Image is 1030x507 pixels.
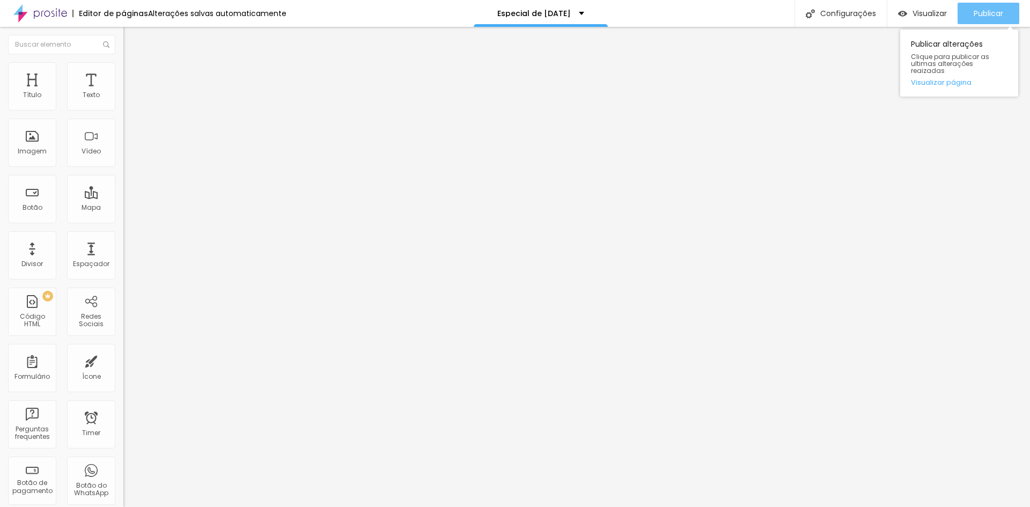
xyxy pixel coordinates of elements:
[11,479,53,495] div: Botão de pagamento
[73,260,109,268] div: Espaçador
[913,9,947,18] span: Visualizar
[900,30,1018,97] div: Publicar alterações
[887,3,958,24] button: Visualizar
[82,429,100,437] div: Timer
[806,9,815,18] img: Icone
[497,10,571,17] p: Especial de [DATE]
[148,10,286,17] div: Alterações salvas automaticamente
[18,148,47,155] div: Imagem
[21,260,43,268] div: Divisor
[103,41,109,48] img: Icone
[11,425,53,441] div: Perguntas frequentes
[70,313,112,328] div: Redes Sociais
[14,373,50,380] div: Formulário
[958,3,1019,24] button: Publicar
[11,313,53,328] div: Código HTML
[974,9,1003,18] span: Publicar
[70,482,112,497] div: Botão do WhatsApp
[23,91,41,99] div: Título
[82,373,101,380] div: Ícone
[911,79,1007,86] a: Visualizar página
[23,204,42,211] div: Botão
[83,91,100,99] div: Texto
[898,9,907,18] img: view-1.svg
[123,27,1030,507] iframe: Editor
[82,204,101,211] div: Mapa
[911,53,1007,75] span: Clique para publicar as ultimas alterações reaizadas
[82,148,101,155] div: Vídeo
[72,10,148,17] div: Editor de páginas
[8,35,115,54] input: Buscar elemento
